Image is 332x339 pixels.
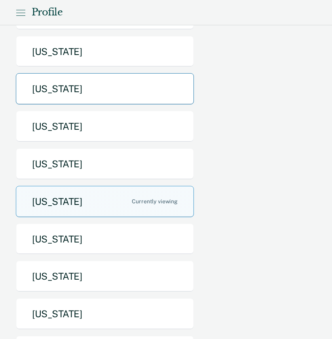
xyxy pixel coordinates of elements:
button: [US_STATE] [16,111,194,142]
button: [US_STATE] [16,148,194,180]
button: [US_STATE] [16,36,194,67]
button: [US_STATE] [16,261,194,292]
button: [US_STATE] [16,186,194,217]
button: [US_STATE] [16,73,194,104]
button: [US_STATE] [16,298,194,330]
button: [US_STATE] [16,223,194,255]
div: Profile [32,7,63,18]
